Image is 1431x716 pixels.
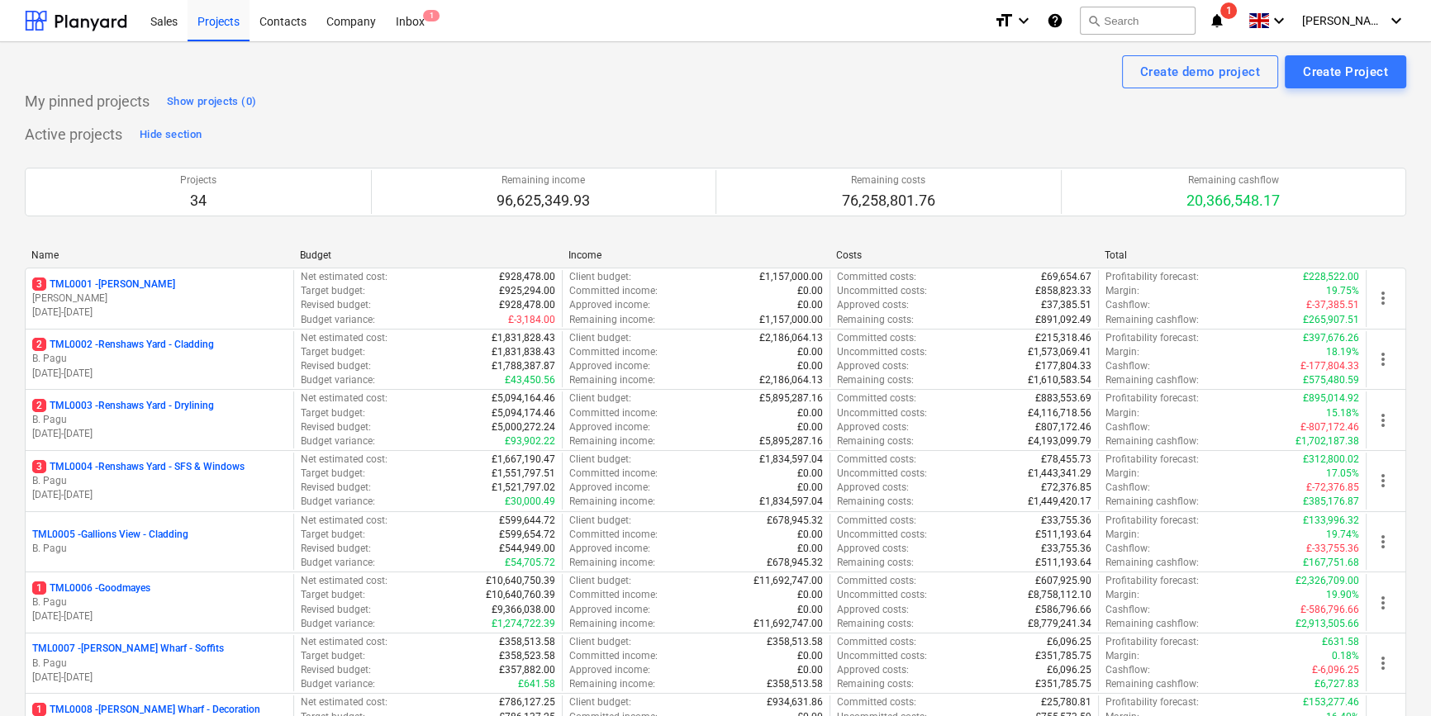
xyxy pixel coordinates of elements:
[492,359,555,373] p: £1,788,387.87
[1105,298,1150,312] p: Cashflow :
[301,588,365,602] p: Target budget :
[842,173,935,187] p: Remaining costs
[837,528,927,542] p: Uncommitted costs :
[32,338,287,380] div: 2TML0002 -Renshaws Yard - CladdingB. Pagu[DATE]-[DATE]
[1105,588,1139,602] p: Margin :
[32,427,287,441] p: [DATE] - [DATE]
[569,270,631,284] p: Client budget :
[569,467,658,481] p: Committed income :
[569,617,655,631] p: Remaining income :
[1014,11,1034,31] i: keyboard_arrow_down
[569,420,650,434] p: Approved income :
[1047,11,1063,31] i: Knowledge base
[837,331,916,345] p: Committed costs :
[301,391,387,405] p: Net estimated cost :
[1303,453,1359,467] p: £312,800.02
[837,556,914,570] p: Remaining costs :
[301,420,371,434] p: Revised budget :
[492,406,555,420] p: £5,094,174.46
[1373,471,1393,491] span: more_vert
[767,635,823,649] p: £358,513.58
[300,249,555,261] div: Budget
[797,663,823,677] p: £0.00
[499,298,555,312] p: £928,478.00
[1035,603,1091,617] p: £586,796.66
[1373,349,1393,369] span: more_vert
[32,292,287,306] p: [PERSON_NAME]
[301,603,371,617] p: Revised budget :
[508,313,555,327] p: £-3,184.00
[1105,467,1139,481] p: Margin :
[32,399,46,412] span: 2
[837,391,916,405] p: Committed costs :
[32,581,287,624] div: 1TML0006 -GoodmayesB. Pagu[DATE]-[DATE]
[837,270,916,284] p: Committed costs :
[1373,593,1393,613] span: more_vert
[797,345,823,359] p: £0.00
[797,528,823,542] p: £0.00
[32,595,287,609] p: B. Pagu
[1326,588,1359,602] p: 19.90%
[32,703,46,716] span: 1
[505,556,555,570] p: £54,705.72
[301,635,387,649] p: Net estimated cost :
[797,467,823,481] p: £0.00
[1186,173,1280,187] p: Remaining cashflow
[837,420,909,434] p: Approved costs :
[754,617,823,631] p: £11,692,747.00
[569,542,650,556] p: Approved income :
[1303,313,1359,327] p: £265,907.51
[1028,467,1091,481] p: £1,443,341.29
[1035,420,1091,434] p: £807,172.46
[301,345,365,359] p: Target budget :
[1300,603,1359,617] p: £-586,796.66
[837,434,914,448] p: Remaining costs :
[492,420,555,434] p: £5,000,272.24
[837,649,927,663] p: Uncommitted costs :
[301,453,387,467] p: Net estimated cost :
[492,391,555,405] p: £5,094,164.46
[301,270,387,284] p: Net estimated cost :
[759,391,823,405] p: £5,895,287.16
[1326,345,1359,359] p: 18.19%
[759,453,823,467] p: £1,834,597.04
[301,359,371,373] p: Revised budget :
[32,528,188,542] p: TML0005 - Gallions View - Cladding
[837,542,909,556] p: Approved costs :
[32,277,287,320] div: 3TML0001 -[PERSON_NAME][PERSON_NAME][DATE]-[DATE]
[32,338,46,351] span: 2
[32,657,287,671] p: B. Pagu
[1186,191,1280,211] p: 20,366,548.17
[301,528,365,542] p: Target budget :
[32,367,287,381] p: [DATE] - [DATE]
[837,406,927,420] p: Uncommitted costs :
[301,495,375,509] p: Budget variance :
[797,649,823,663] p: £0.00
[568,249,824,261] div: Income
[505,373,555,387] p: £43,450.56
[1303,391,1359,405] p: £895,014.92
[797,603,823,617] p: £0.00
[1035,649,1091,663] p: £351,785.75
[1105,391,1199,405] p: Profitability forecast :
[499,284,555,298] p: £925,294.00
[837,481,909,495] p: Approved costs :
[1035,391,1091,405] p: £883,553.69
[767,556,823,570] p: £678,945.32
[499,635,555,649] p: £358,513.58
[1105,617,1199,631] p: Remaining cashflow :
[1105,635,1199,649] p: Profitability forecast :
[301,574,387,588] p: Net estimated cost :
[1373,288,1393,308] span: more_vert
[1035,528,1091,542] p: £511,193.64
[1041,270,1091,284] p: £69,654.67
[1326,284,1359,298] p: 19.75%
[32,642,224,656] p: TML0007 - [PERSON_NAME] Wharf - Soffits
[32,399,287,441] div: 2TML0003 -Renshaws Yard - DryliningB. Pagu[DATE]-[DATE]
[1035,359,1091,373] p: £177,804.33
[1041,514,1091,528] p: £33,755.36
[499,663,555,677] p: £357,882.00
[167,92,256,111] div: Show projects (0)
[1296,617,1359,631] p: £2,913,505.66
[569,588,658,602] p: Committed income :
